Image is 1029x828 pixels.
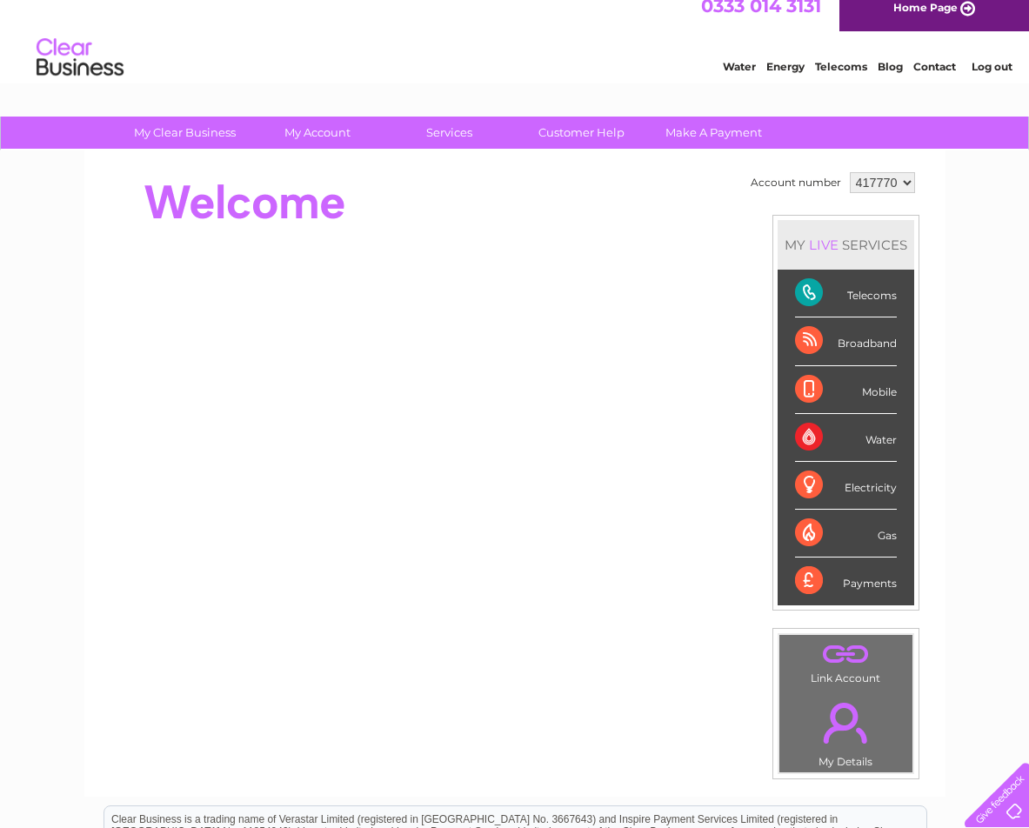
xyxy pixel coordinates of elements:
[795,414,897,462] div: Water
[795,510,897,558] div: Gas
[245,117,389,149] a: My Account
[746,168,845,197] td: Account number
[642,117,785,149] a: Make A Payment
[805,237,842,253] div: LIVE
[778,688,913,773] td: My Details
[104,10,926,84] div: Clear Business is a trading name of Verastar Limited (registered in [GEOGRAPHIC_DATA] No. 3667643...
[778,220,914,270] div: MY SERVICES
[36,45,124,98] img: logo.png
[784,692,908,753] a: .
[378,117,521,149] a: Services
[784,639,908,670] a: .
[913,74,956,87] a: Contact
[701,9,821,30] a: 0333 014 3131
[972,74,1012,87] a: Log out
[766,74,805,87] a: Energy
[778,634,913,689] td: Link Account
[795,270,897,317] div: Telecoms
[795,462,897,510] div: Electricity
[815,74,867,87] a: Telecoms
[878,74,903,87] a: Blog
[723,74,756,87] a: Water
[795,558,897,604] div: Payments
[795,366,897,414] div: Mobile
[510,117,653,149] a: Customer Help
[795,317,897,365] div: Broadband
[113,117,257,149] a: My Clear Business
